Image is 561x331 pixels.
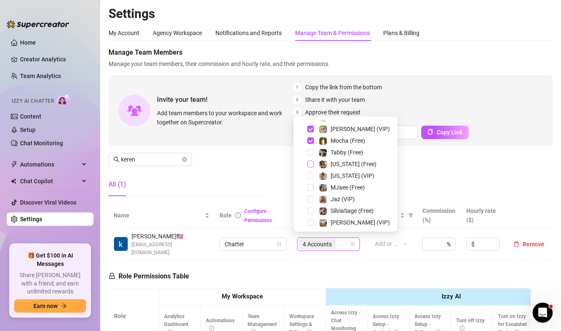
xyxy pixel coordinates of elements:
img: Tabby (Free) [319,149,327,157]
span: Select tree node [307,172,314,179]
span: thunderbolt [11,161,18,168]
span: Copy Link [437,129,462,136]
strong: Izzy AI [442,293,461,300]
span: Select tree node [307,161,314,167]
span: Select tree node [307,219,314,226]
span: Name [114,211,203,220]
span: Manage your team members, their commission and hourly rate, and their permissions. [109,59,553,68]
span: 2 [293,95,302,104]
span: Chatter [225,238,281,250]
span: 4 Accounts [303,240,332,249]
div: Notifications and Reports [215,28,282,38]
th: Commission (%) [417,203,461,228]
img: Chat Copilot [11,178,16,184]
span: 3 [293,108,302,117]
span: info-circle [460,326,465,331]
a: Team Analytics [20,73,61,79]
span: filter [407,209,415,222]
span: Select tree node [307,207,314,214]
span: 1 [293,83,302,92]
a: Settings [20,216,42,222]
span: info-circle [209,326,214,331]
a: Discover Viral Videos [20,199,76,206]
h2: Settings [109,6,553,22]
span: lock [109,273,115,279]
a: Setup [20,126,35,133]
span: lock [277,242,282,247]
span: [US_STATE] (VIP) [331,172,374,179]
span: arrow-right [61,303,67,309]
span: 🎁 Get $100 in AI Messages [14,252,86,268]
h5: Role Permissions Table [109,271,189,281]
span: Select tree node [307,184,314,191]
span: Invite your team! [157,94,293,105]
span: Add team members to your workspace and work together on Supercreator. [157,109,289,127]
img: Ellie (VIP) [319,126,327,133]
span: 4 Accounts [299,239,336,249]
a: Creator Analytics [20,53,87,66]
div: My Account [109,28,139,38]
iframe: Intercom live chat [533,303,553,323]
span: [PERSON_NAME] (VIP) [331,219,390,226]
th: Hourly rate ($) [461,203,505,228]
span: delete [513,241,519,247]
span: Approve their request [305,108,361,117]
span: team [350,242,355,247]
span: [PERSON_NAME] (VIP) [331,126,390,132]
span: Share it with your team [305,95,365,104]
img: SilviaSage (Free) [319,207,327,215]
span: Share [PERSON_NAME] with a friend, and earn unlimited rewards [14,271,86,296]
img: Jaz (VIP) [319,196,327,203]
span: info-circle [235,212,241,218]
span: Select tree node [307,196,314,202]
a: Configure Permissions [244,208,272,223]
img: MJaee (Free) [319,184,327,192]
img: Mocha (Free) [319,137,327,145]
span: [EMAIL_ADDRESS][DOMAIN_NAME] [131,241,210,257]
span: Select tree node [307,137,314,144]
span: search [114,157,119,162]
span: Chat Copilot [20,174,79,188]
span: Select tree node [307,126,314,132]
button: Copy Link [421,126,469,139]
span: MJaee (Free) [331,184,365,191]
img: Georgia (VIP) [319,172,327,180]
button: Remove [510,239,548,249]
button: close-circle [182,157,187,162]
span: Tabby (Free) [331,149,363,156]
span: Jaz (VIP) [331,196,355,202]
span: Izzy AI Chatter [12,97,54,105]
input: Search members [121,155,180,164]
button: Earn nowarrow-right [14,299,86,313]
span: filter [408,213,413,218]
span: Remove [523,241,544,248]
span: Automations [20,158,79,171]
a: Content [20,113,41,120]
div: Agency Workspace [153,28,202,38]
img: Keren Gemina [114,237,128,251]
span: Select tree node [307,149,314,156]
span: Manage Team Members [109,48,553,58]
th: Name [109,203,215,228]
img: Chloe (VIP) [319,219,327,227]
span: Earn now [33,303,58,309]
span: SilviaSage (Free) [331,207,374,214]
strong: My Workspace [222,293,263,300]
span: Copy the link from the bottom [305,83,382,92]
a: Home [20,39,36,46]
span: [US_STATE] (Free) [331,161,377,167]
span: [PERSON_NAME] 🇺🇸 [131,232,210,241]
img: Georgia (Free) [319,161,327,168]
span: copy [427,129,433,135]
a: Chat Monitoring [20,140,63,147]
div: Manage Team & Permissions [295,28,370,38]
span: Mocha (Free) [331,137,365,144]
span: Role [220,212,232,219]
img: AI Chatter [57,94,70,106]
div: Plans & Billing [383,28,419,38]
div: All (1) [109,179,126,190]
img: logo-BBDzfeDw.svg [7,20,69,28]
